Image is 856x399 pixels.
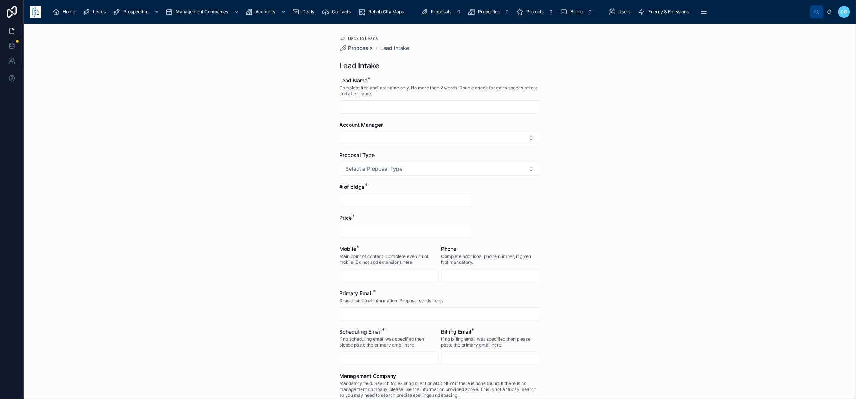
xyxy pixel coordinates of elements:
span: Account Manager [340,122,383,128]
span: Select a Proposal Type [346,165,403,173]
span: Deals [302,9,314,15]
span: Home [63,9,75,15]
span: Mobile [340,246,357,252]
span: Back to Leads [348,35,378,41]
a: Leads [80,5,111,18]
a: Users [606,5,636,18]
span: Crucial piece of information. Proposal sends here. [340,298,443,304]
span: Main point of contact. Complete even if not mobile. Do not add extensions here. [340,253,439,265]
a: Prospecting [111,5,163,18]
span: Scheduling Email [340,328,382,335]
span: DG [841,9,848,15]
a: Properties0 [465,5,514,18]
span: # of bldgs [340,184,365,190]
span: If no scheduling email was specified then please paste the primary email here. [340,336,439,348]
span: Energy & Emissions [649,9,689,15]
span: Billing Email [441,328,472,335]
span: Leads [93,9,106,15]
a: Energy & Emissions [636,5,694,18]
span: Billing [570,9,583,15]
img: App logo [30,6,41,18]
a: Proposals0 [418,5,465,18]
span: Proposals [431,9,451,15]
span: Projects [526,9,544,15]
a: Back to Leads [340,35,378,41]
span: Proposals [348,44,373,52]
span: Rehub City Maps [368,9,404,15]
span: Accounts [255,9,275,15]
span: Properties [478,9,500,15]
button: Select Button [340,132,540,144]
span: Prospecting [123,9,148,15]
span: Primary Email [340,290,373,296]
a: Projects0 [514,5,558,18]
span: Contacts [332,9,351,15]
span: Users [619,9,631,15]
div: scrollable content [47,4,810,20]
span: Lead Name [340,77,368,83]
span: Management Companies [176,9,228,15]
span: Price [340,215,352,221]
div: 0 [454,7,463,16]
h1: Lead Intake [340,61,380,71]
a: Contacts [319,5,356,18]
div: 0 [503,7,512,16]
a: Rehub City Maps [356,5,409,18]
a: Management Companies [163,5,243,18]
span: Proposal Type [340,152,375,158]
span: If no billing email was specified then please paste the primary email here. [441,336,540,348]
a: Deals [290,5,319,18]
a: Billing0 [558,5,597,18]
span: Management Company [340,373,396,379]
span: Complete first and last name only. No more than 2 words. Double check for extra spaces before and... [340,85,540,97]
a: Lead Intake [381,44,409,52]
span: Complete additional phone number, if given. Not mandatory. [441,253,540,265]
div: 0 [547,7,556,16]
span: Mandatory field. Search for existing client or ADD NEW if there is none found. If there is no man... [340,381,540,398]
div: 0 [586,7,595,16]
span: Phone [441,246,457,252]
a: Proposals [340,44,373,52]
a: Accounts [243,5,290,18]
a: Home [50,5,80,18]
button: Select Button [340,162,540,176]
